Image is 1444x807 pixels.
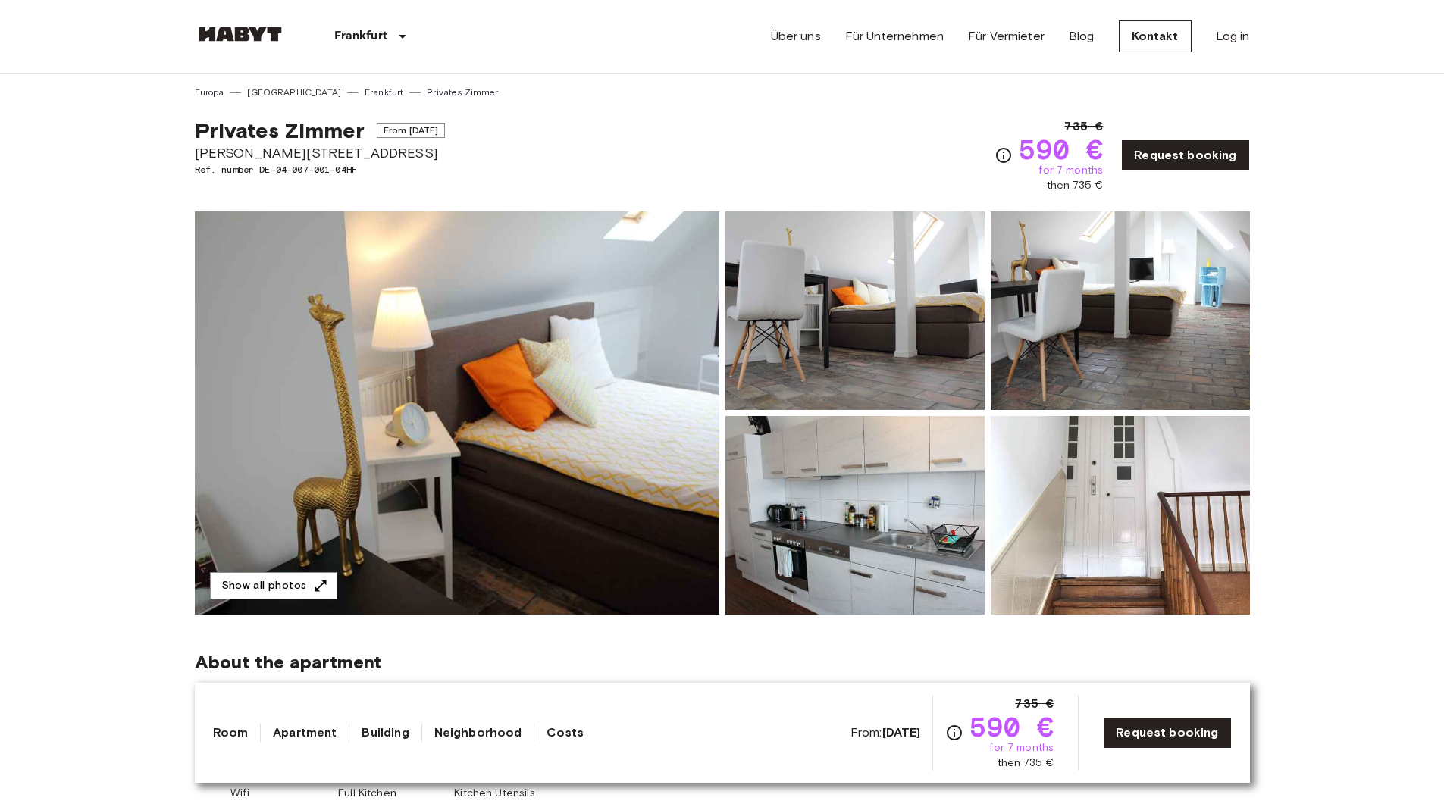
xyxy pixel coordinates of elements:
span: Privates Zimmer [195,117,365,143]
span: From: [850,724,921,741]
a: Für Unternehmen [845,27,944,45]
b: [DATE] [882,725,921,740]
span: then 735 € [998,755,1054,771]
img: Picture of unit DE-04-007-001-04HF [725,211,985,410]
span: Ref. number DE-04-007-001-04HF [195,163,446,177]
img: Marketing picture of unit DE-04-007-001-04HF [195,211,719,615]
img: Picture of unit DE-04-007-001-04HF [725,416,985,615]
img: Habyt [195,27,286,42]
span: 735 € [1064,117,1103,136]
a: Blog [1069,27,1095,45]
a: Kontakt [1119,20,1192,52]
span: 590 € [969,713,1054,740]
a: Apartment [273,724,337,742]
a: Europa [195,86,224,99]
span: for 7 months [989,740,1054,755]
span: 735 € [1015,695,1054,713]
a: Request booking [1121,139,1249,171]
img: Picture of unit DE-04-007-001-04HF [991,211,1250,410]
span: for 7 months [1038,163,1103,178]
a: Costs [547,724,584,742]
span: From [DATE] [377,123,446,138]
span: Full Kitchen [338,786,396,801]
span: 590 € [1019,136,1103,163]
span: [PERSON_NAME][STREET_ADDRESS] [195,143,446,163]
a: Log in [1216,27,1250,45]
a: Frankfurt [365,86,403,99]
span: About the apartment [195,651,382,674]
p: Frankfurt [334,27,387,45]
span: then 735 € [1047,178,1104,193]
svg: Check cost overview for full price breakdown. Please note that discounts apply to new joiners onl... [945,724,963,742]
span: Kitchen Utensils [454,786,534,801]
svg: Check cost overview for full price breakdown. Please note that discounts apply to new joiners onl... [995,146,1013,164]
a: Über uns [771,27,821,45]
a: Request booking [1103,717,1231,749]
a: Privates Zimmer [427,86,498,99]
a: Neighborhood [434,724,522,742]
img: Picture of unit DE-04-007-001-04HF [991,416,1250,615]
a: Room [213,724,249,742]
a: [GEOGRAPHIC_DATA] [247,86,341,99]
button: Show all photos [210,572,337,600]
span: Wifi [230,786,249,801]
a: Für Vermieter [968,27,1045,45]
a: Building [362,724,409,742]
